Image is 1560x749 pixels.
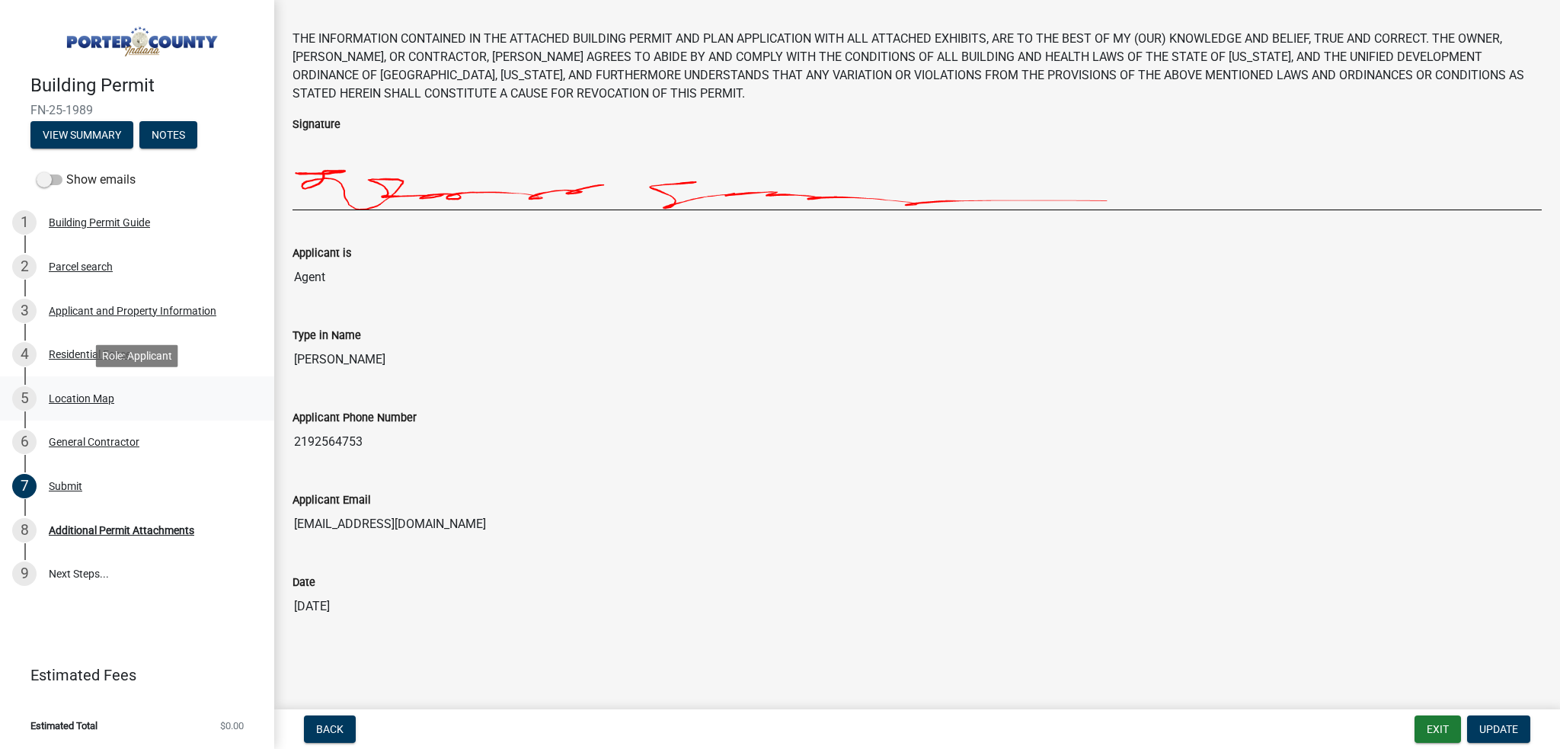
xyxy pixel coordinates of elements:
[292,413,417,424] label: Applicant Phone Number
[49,261,113,272] div: Parcel search
[49,437,139,447] div: General Contractor
[30,103,244,117] span: FN-25-1989
[1467,715,1530,743] button: Update
[49,525,194,536] div: Additional Permit Attachments
[49,217,150,228] div: Building Permit Guide
[96,344,178,366] div: Role: Applicant
[292,331,361,341] label: Type in Name
[292,495,371,506] label: Applicant Email
[292,30,1542,103] p: THE INFORMATION CONTAINED IN THE ATTACHED BUILDING PERMIT AND PLAN APPLICATION WITH ALL ATTACHED ...
[316,723,344,735] span: Back
[139,130,197,142] wm-modal-confirm: Notes
[30,130,133,142] wm-modal-confirm: Summary
[49,349,131,360] div: Residential Fence
[292,120,340,130] label: Signature
[30,75,262,97] h4: Building Permit
[12,518,37,543] div: 8
[12,430,37,454] div: 6
[1479,723,1518,735] span: Update
[37,171,136,189] label: Show emails
[220,721,244,731] span: $0.00
[12,299,37,323] div: 3
[30,721,97,731] span: Estimated Total
[292,133,1146,210] img: Cc5K40fMgAAAAASUVORK5CYII=
[12,660,250,690] a: Estimated Fees
[139,121,197,149] button: Notes
[1415,715,1461,743] button: Exit
[49,481,82,491] div: Submit
[12,474,37,498] div: 7
[12,254,37,279] div: 2
[12,342,37,366] div: 4
[12,210,37,235] div: 1
[292,578,315,588] label: Date
[49,306,216,316] div: Applicant and Property Information
[49,393,114,404] div: Location Map
[12,386,37,411] div: 5
[12,562,37,586] div: 9
[30,121,133,149] button: View Summary
[30,16,250,59] img: Porter County, Indiana
[292,248,351,259] label: Applicant is
[304,715,356,743] button: Back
